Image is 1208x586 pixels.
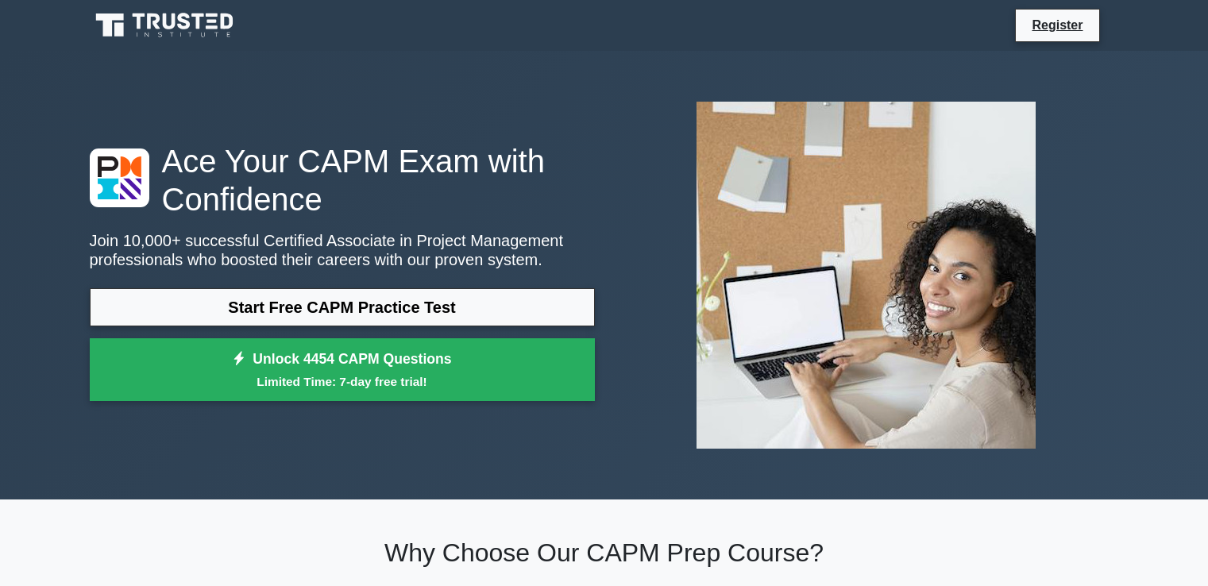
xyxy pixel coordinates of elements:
[90,538,1119,568] h2: Why Choose Our CAPM Prep Course?
[110,372,575,391] small: Limited Time: 7-day free trial!
[90,338,595,402] a: Unlock 4454 CAPM QuestionsLimited Time: 7-day free trial!
[1022,15,1092,35] a: Register
[90,231,595,269] p: Join 10,000+ successful Certified Associate in Project Management professionals who boosted their...
[90,142,595,218] h1: Ace Your CAPM Exam with Confidence
[90,288,595,326] a: Start Free CAPM Practice Test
